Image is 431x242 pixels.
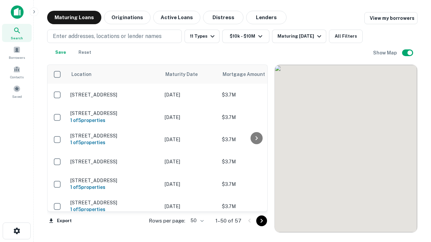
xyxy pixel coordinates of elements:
button: Maturing [DATE] [272,30,326,43]
h6: 1 of 5 properties [70,139,158,146]
p: [STREET_ADDRESS] [70,110,158,116]
p: $3.7M [222,114,289,121]
p: Rows per page: [149,217,185,225]
p: $3.7M [222,180,289,188]
p: [STREET_ADDRESS] [70,92,158,98]
p: [STREET_ADDRESS] [70,133,158,139]
a: View my borrowers [364,12,418,24]
span: Saved [12,94,22,99]
th: Maturity Date [161,65,219,84]
th: Mortgage Amount [219,65,293,84]
button: Save your search to get updates of matches that match your search criteria. [50,46,71,59]
p: [DATE] [165,91,215,98]
p: [DATE] [165,158,215,165]
p: [DATE] [165,203,215,210]
button: Lenders [246,11,287,24]
p: $3.7M [222,203,289,210]
p: [DATE] [165,180,215,188]
p: [STREET_ADDRESS] [70,200,158,206]
button: Maturing Loans [47,11,101,24]
button: Enter addresses, locations or lender names [47,30,182,43]
p: $3.7M [222,91,289,98]
img: capitalize-icon.png [11,5,24,19]
span: Location [71,70,92,78]
p: 1–50 of 57 [215,217,241,225]
button: $10k - $10M [222,30,269,43]
button: Distress [203,11,243,24]
p: [STREET_ADDRESS] [70,159,158,165]
button: Reset [74,46,96,59]
div: 0 0 [275,65,417,232]
iframe: Chat Widget [397,167,431,199]
a: Search [2,24,32,42]
button: All Filters [329,30,363,43]
p: [DATE] [165,114,215,121]
h6: 1 of 5 properties [70,206,158,213]
p: [DATE] [165,136,215,143]
span: Maturity Date [165,70,206,78]
div: 50 [188,216,205,226]
a: Saved [2,82,32,100]
h6: Show Map [373,49,398,56]
button: 11 Types [185,30,220,43]
div: Maturing [DATE] [277,32,323,40]
span: Contacts [10,74,24,80]
p: Enter addresses, locations or lender names [53,32,162,40]
p: $3.7M [222,158,289,165]
button: Active Loans [153,11,200,24]
button: Originations [104,11,151,24]
a: Contacts [2,63,32,81]
span: Mortgage Amount [223,70,274,78]
h6: 1 of 5 properties [70,184,158,191]
a: Borrowers [2,43,32,62]
span: Borrowers [9,55,25,60]
p: [STREET_ADDRESS] [70,177,158,184]
th: Location [67,65,161,84]
h6: 1 of 5 properties [70,117,158,124]
p: $3.7M [222,136,289,143]
button: Go to next page [256,215,267,226]
button: Export [47,216,73,226]
span: Search [11,35,23,41]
